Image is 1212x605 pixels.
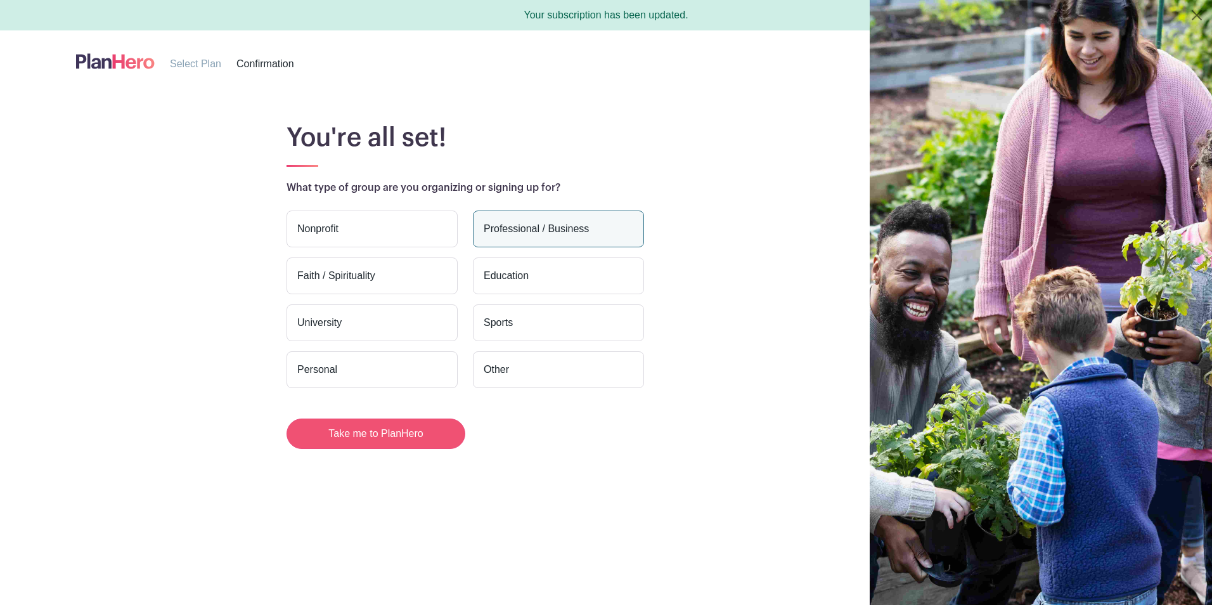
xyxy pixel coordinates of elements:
[287,180,1002,195] p: What type of group are you organizing or signing up for?
[287,304,458,341] label: University
[287,122,1002,153] h1: You're all set!
[236,58,294,69] span: Confirmation
[473,304,644,341] label: Sports
[287,211,458,247] label: Nonprofit
[287,351,458,388] label: Personal
[473,351,644,388] label: Other
[473,257,644,294] label: Education
[287,257,458,294] label: Faith / Spirituality
[473,211,644,247] label: Professional / Business
[287,419,465,449] button: Take me to PlanHero
[76,51,155,72] img: logo-507f7623f17ff9eddc593b1ce0a138ce2505c220e1c5a4e2b4648c50719b7d32.svg
[170,58,221,69] span: Select Plan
